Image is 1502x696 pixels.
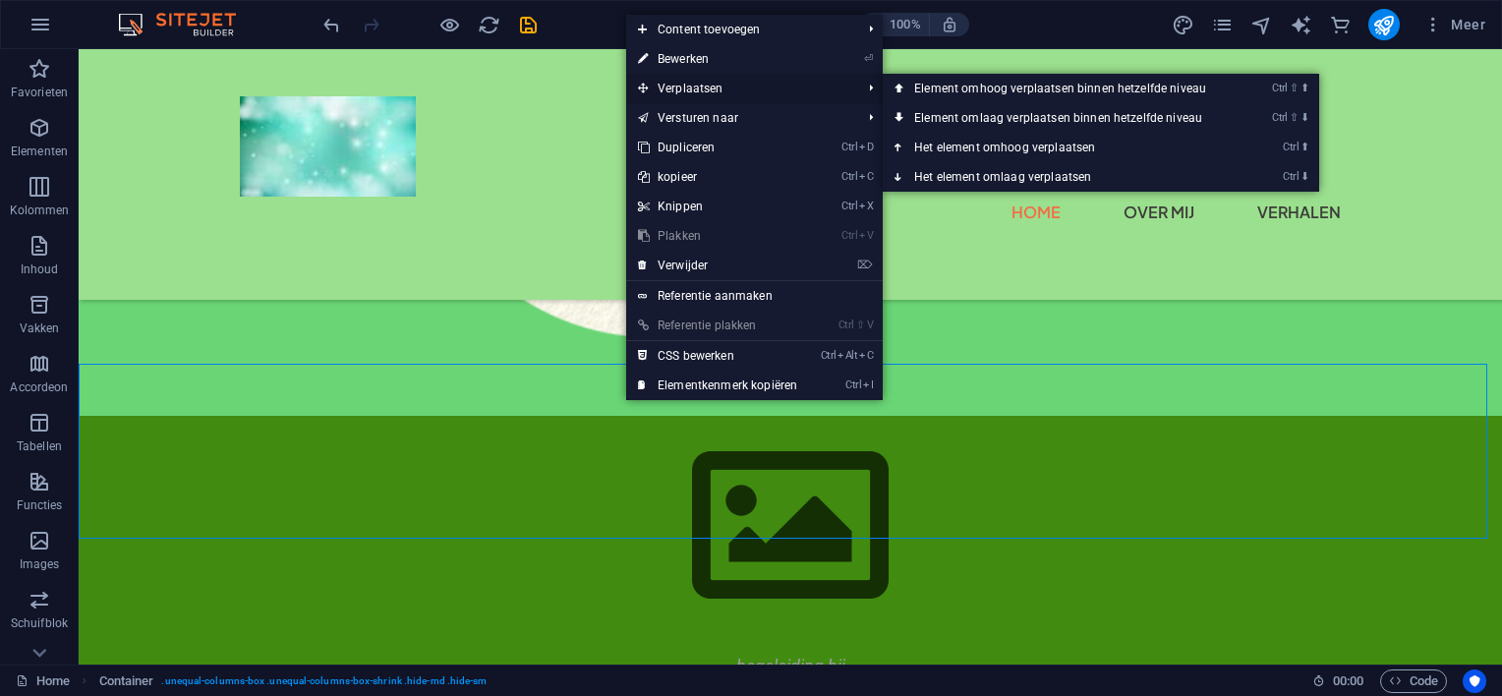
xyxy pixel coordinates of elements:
button: undo [319,13,343,36]
button: navigator [1250,13,1274,36]
a: Referentie aanmaken [626,281,883,311]
span: Meer [1423,15,1485,34]
i: C [859,349,873,362]
p: Accordeon [10,379,68,395]
i: Design (Ctrl+Alt+Y) [1172,14,1194,36]
i: ⬆ [1300,82,1309,94]
i: AI Writer [1290,14,1312,36]
i: ⇧ [1290,82,1299,94]
p: Vakken [20,320,60,336]
p: Schuifblok [11,615,68,631]
i: Ctrl [1283,141,1299,153]
a: Versturen naar [626,103,853,133]
a: Ctrl⇧⬆Element omhoog verplaatsen binnen hetzelfde niveau [883,74,1245,103]
i: X [859,200,873,212]
span: Klik om te selecteren, dubbelklik om te bewerken [99,669,154,693]
button: pages [1211,13,1235,36]
button: Usercentrics [1463,669,1486,693]
i: ⌦ [857,259,873,271]
i: Pagina opnieuw laden [478,14,500,36]
i: ⬇ [1300,170,1309,183]
i: V [859,229,873,242]
span: : [1347,673,1350,688]
i: Ctrl [841,170,857,183]
i: Ongedaan maken: Elementen verplaatsen (Ctrl+Z) [320,14,343,36]
i: V [867,319,873,331]
a: Ctrl⬇Het element omlaag verplaatsen [883,162,1245,192]
p: Elementen [11,144,68,159]
i: Stel bij het wijzigen van de grootte van de weergegeven website automatisch het juist zoomniveau ... [941,16,958,33]
i: ⬇ [1300,111,1309,124]
a: CtrlIElementkenmerk kopiëren [626,371,809,400]
i: ⇧ [1290,111,1299,124]
span: Content toevoegen [626,15,853,44]
i: Navigator [1250,14,1273,36]
a: Ctrl⇧VReferentie plakken [626,311,809,340]
i: Opslaan (Ctrl+S) [517,14,540,36]
nav: breadcrumb [99,669,488,693]
i: Pagina's (Ctrl+Alt+S) [1211,14,1234,36]
button: Code [1380,669,1447,693]
i: ⇧ [856,319,865,331]
button: publish [1368,9,1400,40]
h6: Sessietijd [1312,669,1364,693]
img: Editor Logo [113,13,260,36]
button: commerce [1329,13,1353,36]
p: Favorieten [11,85,68,100]
button: 100% [860,13,930,36]
h6: 100% [890,13,921,36]
span: . unequal-columns-box .unequal-columns-box-shrink .hide-md .hide-sm [161,669,487,693]
i: Ctrl [821,349,837,362]
p: Kolommen [10,203,70,218]
i: C [859,170,873,183]
button: design [1172,13,1195,36]
span: Code [1389,669,1438,693]
i: Commerce [1329,14,1352,36]
i: Ctrl [838,319,854,331]
button: Meer [1415,9,1493,40]
i: Ctrl [1283,170,1299,183]
i: Ctrl [845,378,861,391]
i: Publiceren [1372,14,1395,36]
a: CtrlAltCCSS bewerken [626,341,809,371]
p: Images [20,556,60,572]
i: Alt [838,349,857,362]
a: CtrlVPlakken [626,221,809,251]
span: Verplaatsen [626,74,853,103]
button: text_generator [1290,13,1313,36]
p: Tabellen [17,438,62,454]
p: Functies [17,497,63,513]
i: Ctrl [1272,111,1288,124]
a: CtrlCkopieer [626,162,809,192]
i: I [863,378,873,391]
i: D [859,141,873,153]
i: ⬆ [1300,141,1309,153]
a: Ctrl⬆Het element omhoog verplaatsen [883,133,1245,162]
p: Inhoud [21,261,59,277]
a: CtrlXKnippen [626,192,809,221]
i: Ctrl [1272,82,1288,94]
a: CtrlDDupliceren [626,133,809,162]
a: Klik om selectie op te heffen, dubbelklik om Pagina's te open [16,669,70,693]
span: 00 00 [1333,669,1363,693]
i: Ctrl [841,141,857,153]
a: ⏎Bewerken [626,44,809,74]
a: Ctrl⇧⬇Element omlaag verplaatsen binnen hetzelfde niveau [883,103,1245,133]
button: save [516,13,540,36]
i: Ctrl [841,229,857,242]
i: Ctrl [841,200,857,212]
button: reload [477,13,500,36]
a: ⌦Verwijder [626,251,809,280]
i: ⏎ [864,52,873,65]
